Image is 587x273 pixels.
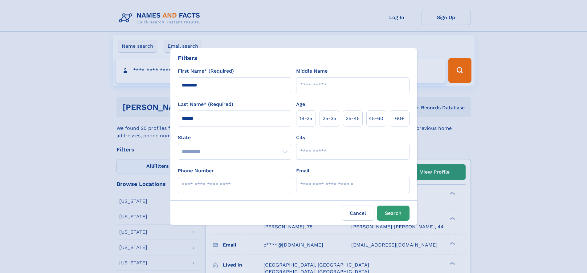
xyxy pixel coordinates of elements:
label: Phone Number [178,167,214,175]
span: 45‑60 [369,115,383,122]
label: Age [296,101,305,108]
span: 60+ [395,115,404,122]
span: 18‑25 [300,115,312,122]
label: Middle Name [296,67,328,75]
label: Last Name* (Required) [178,101,233,108]
label: Email [296,167,309,175]
span: 35‑45 [346,115,360,122]
label: State [178,134,291,141]
div: Filters [178,53,198,62]
label: First Name* (Required) [178,67,234,75]
button: Search [377,206,410,221]
span: 25‑35 [323,115,336,122]
label: Cancel [342,206,374,221]
label: City [296,134,305,141]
